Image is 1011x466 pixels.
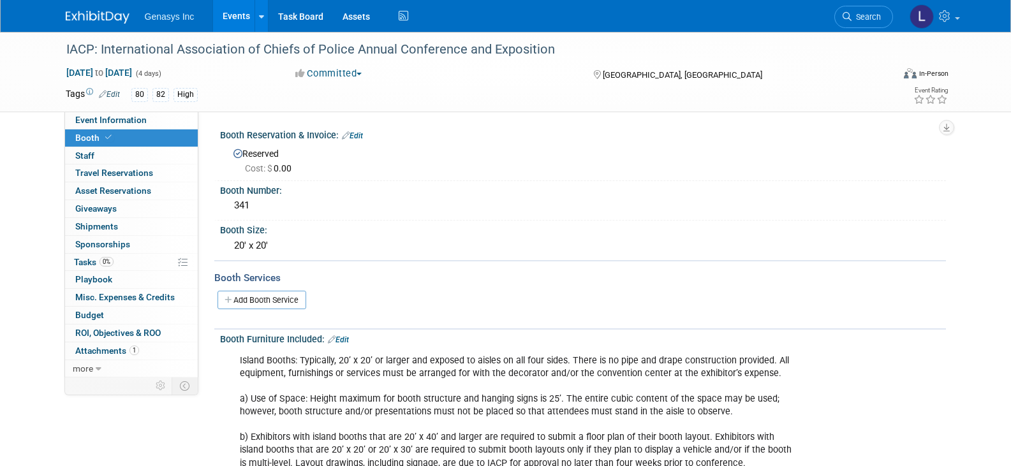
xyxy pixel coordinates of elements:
[66,87,120,102] td: Tags
[75,221,118,231] span: Shipments
[75,292,175,302] span: Misc. Expenses & Credits
[342,131,363,140] a: Edit
[65,271,198,288] a: Playbook
[245,163,297,173] span: 0.00
[230,144,936,175] div: Reserved
[65,254,198,271] a: Tasks0%
[818,66,949,85] div: Event Format
[75,186,151,196] span: Asset Reservations
[65,360,198,377] a: more
[291,67,367,80] button: Committed
[66,11,129,24] img: ExhibitDay
[913,87,948,94] div: Event Rating
[129,346,139,355] span: 1
[145,11,195,22] span: Genasys Inc
[65,147,198,164] a: Staff
[100,257,114,266] span: 0%
[93,68,105,78] span: to
[75,203,117,214] span: Giveaways
[214,271,946,285] div: Booth Services
[65,218,198,235] a: Shipments
[230,236,936,256] div: 20' x 20'
[75,310,104,320] span: Budget
[603,70,762,80] span: [GEOGRAPHIC_DATA], [GEOGRAPHIC_DATA]
[65,182,198,200] a: Asset Reservations
[75,115,147,125] span: Event Information
[65,112,198,129] a: Event Information
[150,377,172,394] td: Personalize Event Tab Strip
[152,88,169,101] div: 82
[65,200,198,217] a: Giveaways
[75,328,161,338] span: ROI, Objectives & ROO
[220,330,946,346] div: Booth Furniture Included:
[74,257,114,267] span: Tasks
[904,68,917,78] img: Format-Inperson.png
[62,38,874,61] div: IACP: International Association of Chiefs of Police Annual Conference and Exposition
[75,274,112,284] span: Playbook
[230,196,936,215] div: 341
[65,342,198,360] a: Attachments1
[220,221,946,237] div: Booth Size:
[75,168,153,178] span: Travel Reservations
[220,126,946,142] div: Booth Reservation & Invoice:
[910,4,934,29] img: Lucy Temprano
[173,88,198,101] div: High
[135,69,161,78] span: (4 days)
[73,363,93,374] span: more
[75,133,114,143] span: Booth
[65,164,198,182] a: Travel Reservations
[99,90,120,99] a: Edit
[65,324,198,342] a: ROI, Objectives & ROO
[172,377,198,394] td: Toggle Event Tabs
[75,239,130,249] span: Sponsorships
[245,163,274,173] span: Cost: $
[852,12,881,22] span: Search
[220,181,946,197] div: Booth Number:
[834,6,893,28] a: Search
[65,129,198,147] a: Booth
[919,69,948,78] div: In-Person
[328,335,349,344] a: Edit
[65,307,198,324] a: Budget
[218,291,306,309] a: Add Booth Service
[75,150,94,161] span: Staff
[65,289,198,306] a: Misc. Expenses & Credits
[66,67,133,78] span: [DATE] [DATE]
[65,236,198,253] a: Sponsorships
[75,346,139,356] span: Attachments
[105,134,112,141] i: Booth reservation complete
[131,88,148,101] div: 80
